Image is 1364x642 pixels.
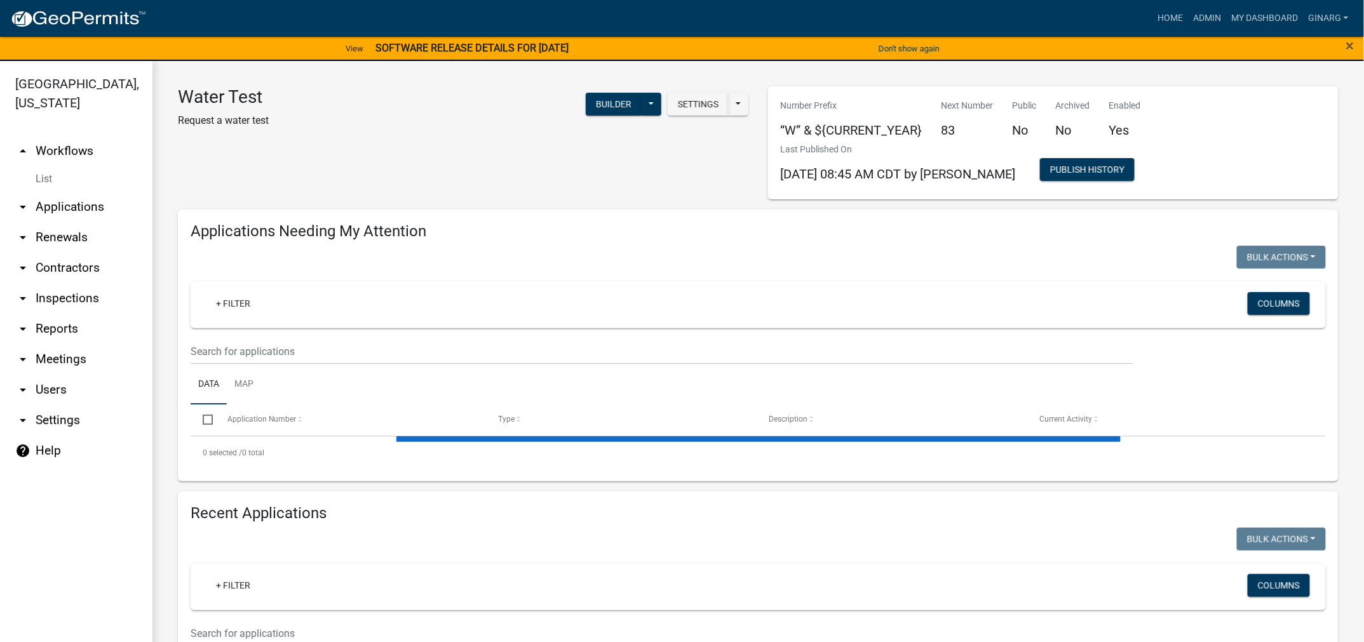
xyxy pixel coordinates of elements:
button: Bulk Actions [1237,246,1326,269]
a: + Filter [206,292,260,315]
a: Home [1152,6,1188,30]
button: Builder [586,93,642,116]
p: Public [1013,99,1037,112]
i: arrow_drop_down [15,382,30,398]
h4: Recent Applications [191,504,1326,523]
a: View [341,38,368,59]
h5: 83 [942,123,994,138]
a: Admin [1188,6,1226,30]
button: Don't show again [874,38,945,59]
a: My Dashboard [1226,6,1303,30]
datatable-header-cell: Description [757,405,1027,435]
a: Map [227,364,261,405]
a: Data [191,364,227,405]
strong: SOFTWARE RELEASE DETAILS FOR [DATE] [376,42,569,54]
span: Application Number [227,415,297,424]
div: 0 total [191,437,1326,469]
i: arrow_drop_down [15,413,30,428]
i: arrow_drop_up [15,144,30,159]
span: Description [769,415,807,424]
button: Settings [668,93,729,116]
i: arrow_drop_down [15,321,30,337]
h5: No [1013,123,1037,138]
h4: Applications Needing My Attention [191,222,1326,241]
i: arrow_drop_down [15,230,30,245]
a: ginarg [1303,6,1354,30]
p: Archived [1056,99,1090,112]
a: + Filter [206,574,260,597]
button: Close [1346,38,1354,53]
i: help [15,443,30,458]
span: Current Activity [1040,415,1093,424]
datatable-header-cell: Type [486,405,757,435]
p: Last Published On [781,143,1016,156]
h3: Water Test [178,86,269,108]
p: Enabled [1109,99,1141,112]
span: [DATE] 08:45 AM CDT by [PERSON_NAME] [781,166,1016,182]
p: Request a water test [178,113,269,128]
i: arrow_drop_down [15,352,30,367]
button: Publish History [1040,158,1135,181]
wm-modal-confirm: Workflow Publish History [1040,165,1135,175]
i: arrow_drop_down [15,199,30,215]
p: Next Number [942,99,994,112]
span: × [1346,37,1354,55]
button: Columns [1248,292,1310,315]
button: Columns [1248,574,1310,597]
p: Number Prefix [781,99,922,112]
h5: “W” & ${CURRENT_YEAR} [781,123,922,138]
datatable-header-cell: Application Number [215,405,485,435]
i: arrow_drop_down [15,260,30,276]
input: Search for applications [191,338,1133,364]
span: 0 selected / [203,448,242,457]
i: arrow_drop_down [15,291,30,306]
datatable-header-cell: Select [191,405,215,435]
button: Bulk Actions [1237,528,1326,551]
datatable-header-cell: Current Activity [1028,405,1299,435]
span: Type [498,415,515,424]
h5: Yes [1109,123,1141,138]
h5: No [1056,123,1090,138]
